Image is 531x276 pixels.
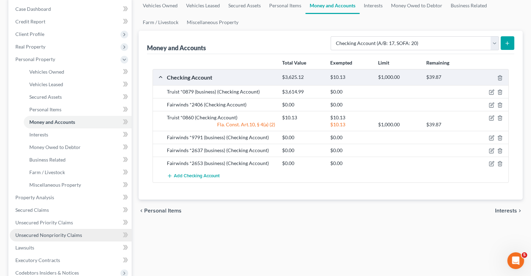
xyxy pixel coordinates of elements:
[15,257,60,263] span: Executory Contracts
[10,254,132,267] a: Executory Contracts
[24,128,132,141] a: Interests
[279,134,326,141] div: $0.00
[163,147,279,154] div: Fairwinds *2637 (business) (Checking Account)
[327,74,375,81] div: $10.13
[163,121,279,128] div: Fla. Const. Art.10, § 4(a) (2)
[183,14,243,31] a: Miscellaneous Property
[517,208,523,214] i: chevron_right
[279,114,326,121] div: $10.13
[163,74,279,81] div: Checking Account
[139,208,182,214] button: chevron_left Personal Items
[423,121,471,128] div: $39.87
[29,106,61,112] span: Personal Items
[29,94,62,100] span: Secured Assets
[123,3,135,15] div: Close
[10,216,132,229] a: Unsecured Priority Claims
[279,147,326,154] div: $0.00
[25,104,134,126] div: thank you [PERSON_NAME], please let me know what management says
[6,208,134,220] textarea: Message…
[15,6,51,12] span: Case Dashboard
[11,201,109,235] div: Our Development Team is currently working, so NextChapter will do this for you when filing a join...
[10,15,132,28] a: Credit Report
[20,4,31,15] img: Profile image for James
[10,204,132,216] a: Secured Claims
[327,101,375,108] div: $0.00
[24,116,132,128] a: Money and Accounts
[279,88,326,95] div: $3,614.99
[11,223,16,228] button: Emoji picker
[327,88,375,95] div: $0.00
[10,229,132,241] a: Unsecured Nonpriority Claims
[375,74,422,81] div: $1,000.00
[163,160,279,167] div: Fairwinds *2653 (business) (Checking Account)
[29,182,81,188] span: Miscellaneous Property
[29,69,64,75] span: Vehicles Owned
[327,160,375,167] div: $0.00
[163,101,279,108] div: Fairwinds *2406 (Checking Account)
[282,60,306,66] strong: Total Value
[29,81,63,87] span: Vehicles Leased
[279,74,326,81] div: $3,625.12
[120,220,131,231] button: Send a message…
[15,270,79,276] span: Codebtors Insiders & Notices
[15,56,55,62] span: Personal Property
[29,144,81,150] span: Money Owed to Debtor
[426,60,449,66] strong: Remaining
[15,245,34,251] span: Lawsuits
[11,40,109,95] div: In the meantime, if you need to file any cases with multiple Certificates of Credit Counseling, y...
[327,114,375,121] div: $10.13
[327,134,375,141] div: $0.00
[15,219,73,225] span: Unsecured Priority Claims
[378,60,389,66] strong: Limit
[29,119,75,125] span: Money and Accounts
[327,121,375,128] div: $10.13
[15,31,44,37] span: Client Profile
[44,223,50,228] button: Start recording
[327,147,375,154] div: $0.00
[10,241,132,254] a: Lawsuits
[31,109,128,122] div: thank you [PERSON_NAME], please let me know what management says
[5,3,18,16] button: go back
[507,252,524,269] iframe: Intercom live chat
[147,44,206,52] div: Money and Accounts
[495,208,517,214] span: Interests
[15,44,45,50] span: Real Property
[522,252,527,258] span: 5
[29,157,66,163] span: Business Related
[33,223,39,228] button: Upload attachment
[15,207,49,213] span: Secured Claims
[22,223,28,228] button: Gif picker
[163,134,279,141] div: Fairwinds *9791 (business) (Checking Account)
[29,169,65,175] span: Farm / Livestock
[29,132,48,137] span: Interests
[24,66,132,78] a: Vehicles Owned
[24,154,132,166] a: Business Related
[24,103,132,116] a: Personal Items
[6,132,134,252] div: James says…
[10,191,132,204] a: Property Analysis
[423,74,471,81] div: $39.87
[15,18,45,24] span: Credit Report
[24,91,132,103] a: Secured Assets
[10,3,132,15] a: Case Dashboard
[139,14,183,31] a: Farm / Livestock
[24,78,132,91] a: Vehicles Leased
[34,9,65,16] p: Active [DATE]
[163,88,279,95] div: Truist *0879 (business) (Checking Account)
[24,166,132,179] a: Farm / Livestock
[167,170,220,182] button: Add Checking Account
[279,160,326,167] div: $0.00
[24,141,132,154] a: Money Owed to Debtor
[24,179,132,191] a: Miscellaneous Property
[34,3,79,9] h1: [PERSON_NAME]
[375,121,422,128] div: $1,000.00
[144,208,182,214] span: Personal Items
[11,136,109,197] div: Hi [PERSON_NAME]! I heard back on this, and the workaround for this would be to combine both the ...
[109,3,123,16] button: Home
[279,101,326,108] div: $0.00
[495,208,523,214] button: Interests chevron_right
[163,114,279,121] div: Truist *0860 (Checking Account)
[15,194,54,200] span: Property Analysis
[15,232,82,238] span: Unsecured Nonpriority Claims
[139,208,144,214] i: chevron_left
